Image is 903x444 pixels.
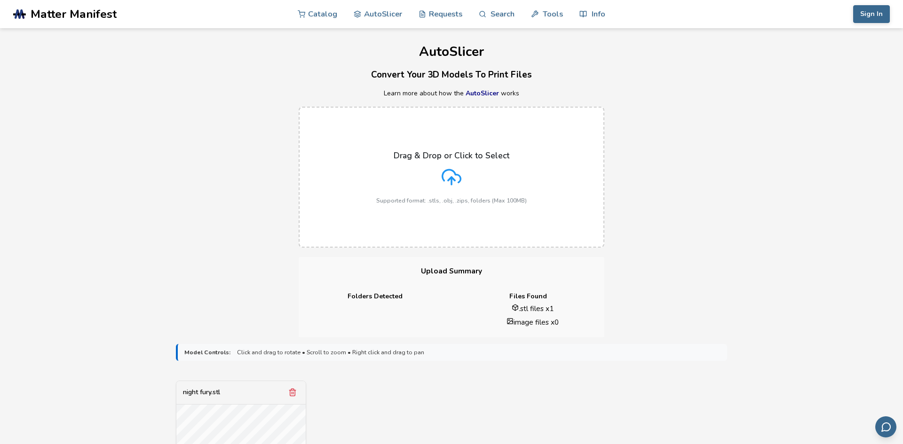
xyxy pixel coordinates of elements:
[467,304,598,313] li: .stl files x 1
[875,416,896,437] button: Send feedback via email
[31,8,117,21] span: Matter Manifest
[299,257,604,286] h3: Upload Summary
[458,293,598,300] h4: Files Found
[466,89,499,98] a: AutoSlicer
[467,317,598,327] li: image files x 0
[237,349,424,356] span: Click and drag to rotate • Scroll to zoom • Right click and drag to pan
[853,5,890,23] button: Sign In
[376,197,527,204] p: Supported format: .stls, .obj, .zips, folders (Max 100MB)
[286,386,299,399] button: Remove model
[183,389,220,396] div: night fury.stl
[305,293,445,300] h4: Folders Detected
[184,349,230,356] strong: Model Controls:
[394,151,509,160] p: Drag & Drop or Click to Select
